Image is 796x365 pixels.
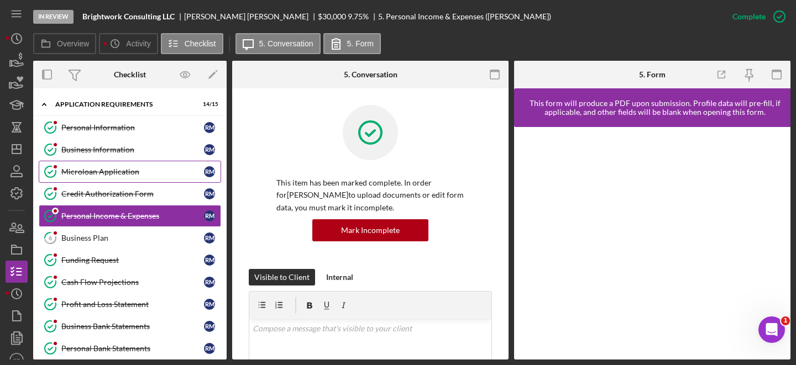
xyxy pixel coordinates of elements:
[61,300,204,309] div: Profit and Loss Statement
[204,166,215,177] div: R M
[758,316,785,343] iframe: Intercom live chat
[185,39,216,48] label: Checklist
[61,278,204,287] div: Cash Flow Projections
[323,33,381,54] button: 5. Form
[204,299,215,310] div: R M
[781,316,790,325] span: 1
[378,12,551,21] div: 5. Personal Income & Expenses ([PERSON_NAME])
[114,70,146,79] div: Checklist
[732,6,766,28] div: Complete
[82,12,175,21] b: Brightwork Consulting LLC
[348,12,369,21] div: 9.75 %
[57,39,89,48] label: Overview
[61,344,204,353] div: Personal Bank Statements
[204,343,215,354] div: R M
[204,210,215,221] div: R M
[39,315,221,337] a: Business Bank StatementsRM
[204,321,215,332] div: R M
[39,227,221,249] a: 6Business PlanRM
[99,33,158,54] button: Activity
[61,123,204,132] div: Personal Information
[39,271,221,293] a: Cash Flow ProjectionsRM
[39,249,221,271] a: Funding RequestRM
[61,256,204,265] div: Funding Request
[318,12,346,21] span: $30,000
[204,144,215,155] div: R M
[312,219,428,241] button: Mark Incomplete
[161,33,223,54] button: Checklist
[39,139,221,161] a: Business InformationRM
[198,101,218,108] div: 14 / 15
[61,322,204,331] div: Business Bank Statements
[126,39,150,48] label: Activity
[235,33,321,54] button: 5. Conversation
[61,234,204,242] div: Business Plan
[33,33,96,54] button: Overview
[39,183,221,205] a: Credit Authorization FormRM
[520,99,790,117] div: This form will produce a PDF upon submission. Profile data will pre-fill, if applicable, and othe...
[341,219,400,241] div: Mark Incomplete
[326,269,353,285] div: Internal
[39,205,221,227] a: Personal Income & ExpensesRM
[721,6,790,28] button: Complete
[639,70,666,79] div: 5. Form
[39,337,221,359] a: Personal Bank StatementsRM
[39,161,221,183] a: Microloan ApplicationRM
[344,70,397,79] div: 5. Conversation
[321,269,359,285] button: Internal
[347,39,374,48] label: 5. Form
[204,122,215,133] div: R M
[525,138,781,348] iframe: Lenderfit form
[184,12,318,21] div: [PERSON_NAME] [PERSON_NAME]
[49,234,53,241] tspan: 6
[39,293,221,315] a: Profit and Loss StatementRM
[61,189,204,198] div: Credit Authorization Form
[249,269,315,285] button: Visible to Client
[254,269,310,285] div: Visible to Client
[204,188,215,199] div: R M
[204,232,215,244] div: R M
[61,211,204,220] div: Personal Income & Expenses
[276,177,464,214] p: This item has been marked complete. In order for [PERSON_NAME] to upload documents or edit form d...
[13,357,20,363] text: PT
[204,255,215,266] div: R M
[204,277,215,288] div: R M
[61,145,204,154] div: Business Information
[55,101,191,108] div: APPLICATION REQUIREMENTS
[39,117,221,139] a: Personal InformationRM
[259,39,313,48] label: 5. Conversation
[33,10,74,24] div: In Review
[61,167,204,176] div: Microloan Application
